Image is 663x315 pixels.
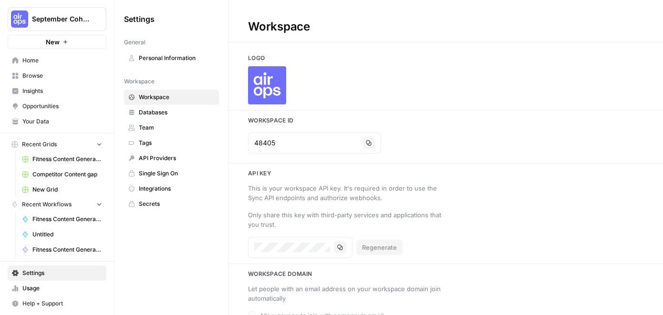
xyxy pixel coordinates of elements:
button: Recent Grids [8,137,106,152]
div: Let people with an email address on your workspace domain join automatically [248,284,446,303]
button: Regenerate [356,240,403,255]
h3: Logo [229,54,663,62]
div: Only share this key with third-party services and applications that you trust. [248,210,446,229]
a: Databases [124,105,219,120]
span: Fitness Content Generator ([PERSON_NAME]) [32,155,102,163]
h3: Api key [229,169,663,178]
span: Competitor Content gap [32,170,102,179]
h3: Workspace Id [229,116,663,125]
span: Single Sign On [139,169,215,178]
div: Workspace [229,19,329,34]
a: API Providers [124,151,219,166]
a: Integrations [124,181,219,196]
a: Workspace [124,90,219,105]
img: Company Logo [248,66,286,104]
a: New Grid [18,182,106,197]
a: Untitled [18,227,106,242]
span: Fitness Content Generator ([PERSON_NAME]) [32,215,102,224]
span: Browse [22,71,102,80]
a: Fitness Content Generator ([PERSON_NAME]) [18,152,106,167]
a: Settings [8,265,106,281]
span: API Providers [139,154,215,163]
a: Single Sign On [124,166,219,181]
span: Team [139,123,215,132]
a: Secrets [124,196,219,212]
a: Browse [8,68,106,83]
span: Workspace [139,93,215,102]
a: Personal Information [124,51,219,66]
button: Workspace: September Cohort [8,7,106,31]
span: New Grid [32,185,102,194]
a: Home [8,53,106,68]
span: Integrations [139,184,215,193]
span: Settings [124,13,155,25]
span: Home [22,56,102,65]
span: September Cohort [32,14,90,24]
a: Team [124,120,219,135]
span: Secrets [139,200,215,208]
div: This is your workspace API key. It's required in order to use the Sync API endpoints and authoriz... [248,183,446,203]
a: Competitor Content gap [18,167,106,182]
span: Opportunities [22,102,102,111]
span: Recent Grids [22,140,57,149]
a: Usage [8,281,106,296]
span: Insights [22,87,102,95]
span: Help + Support [22,299,102,308]
button: Recent Workflows [8,197,106,212]
span: Recent Workflows [22,200,72,209]
a: Insights [8,83,106,99]
a: Opportunities [8,99,106,114]
a: Fitness Content Generator (Micah) [18,242,106,257]
span: Fitness Content Generator (Micah) [32,245,102,254]
a: Your Data [8,114,106,129]
span: General [124,38,145,47]
span: Regenerate [362,243,397,252]
span: Workspace [124,77,155,86]
span: Personal Information [139,54,215,62]
h3: Workspace Domain [229,270,663,278]
span: Your Data [22,117,102,126]
span: Usage [22,284,102,293]
span: Tags [139,139,215,147]
span: Untitled [32,230,102,239]
span: New [46,37,60,47]
a: Tags [124,135,219,151]
button: New [8,35,106,49]
button: Help + Support [8,296,106,311]
span: Databases [139,108,215,117]
span: Settings [22,269,102,277]
a: Fitness Content Generator ([PERSON_NAME]) [18,212,106,227]
img: September Cohort Logo [11,10,28,28]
